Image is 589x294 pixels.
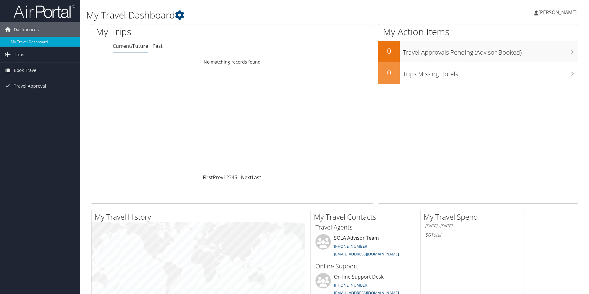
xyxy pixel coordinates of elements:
[378,25,578,38] h1: My Action Items
[315,262,410,271] h3: Online Support
[113,43,148,49] a: Current/Future
[213,174,223,181] a: Prev
[315,223,410,232] h3: Travel Agents
[425,231,431,238] span: $0
[229,174,232,181] a: 3
[424,212,525,222] h2: My Travel Spend
[252,174,261,181] a: Last
[378,62,578,84] a: 0Trips Missing Hotels
[425,223,520,229] h6: [DATE] - [DATE]
[232,174,234,181] a: 4
[312,234,413,259] li: SOLA Advisor Team
[96,25,251,38] h1: My Trips
[241,174,252,181] a: Next
[314,212,415,222] h2: My Travel Contacts
[91,56,373,68] td: No matching records found
[152,43,163,49] a: Past
[86,9,417,22] h1: My Travel Dashboard
[334,251,399,257] a: [EMAIL_ADDRESS][DOMAIN_NAME]
[226,174,229,181] a: 2
[14,47,24,62] span: Trips
[403,67,578,78] h3: Trips Missing Hotels
[334,282,368,288] a: [PHONE_NUMBER]
[534,3,583,22] a: [PERSON_NAME]
[234,174,237,181] a: 5
[425,231,520,238] h6: Total
[378,67,400,78] h2: 0
[378,41,578,62] a: 0Travel Approvals Pending (Advisor Booked)
[14,4,75,19] img: airportal-logo.png
[203,174,213,181] a: First
[378,46,400,56] h2: 0
[334,243,368,249] a: [PHONE_NUMBER]
[538,9,577,16] span: [PERSON_NAME]
[14,22,39,37] span: Dashboards
[223,174,226,181] a: 1
[14,63,38,78] span: Book Travel
[14,78,46,94] span: Travel Approval
[237,174,241,181] span: …
[95,212,305,222] h2: My Travel History
[403,45,578,57] h3: Travel Approvals Pending (Advisor Booked)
